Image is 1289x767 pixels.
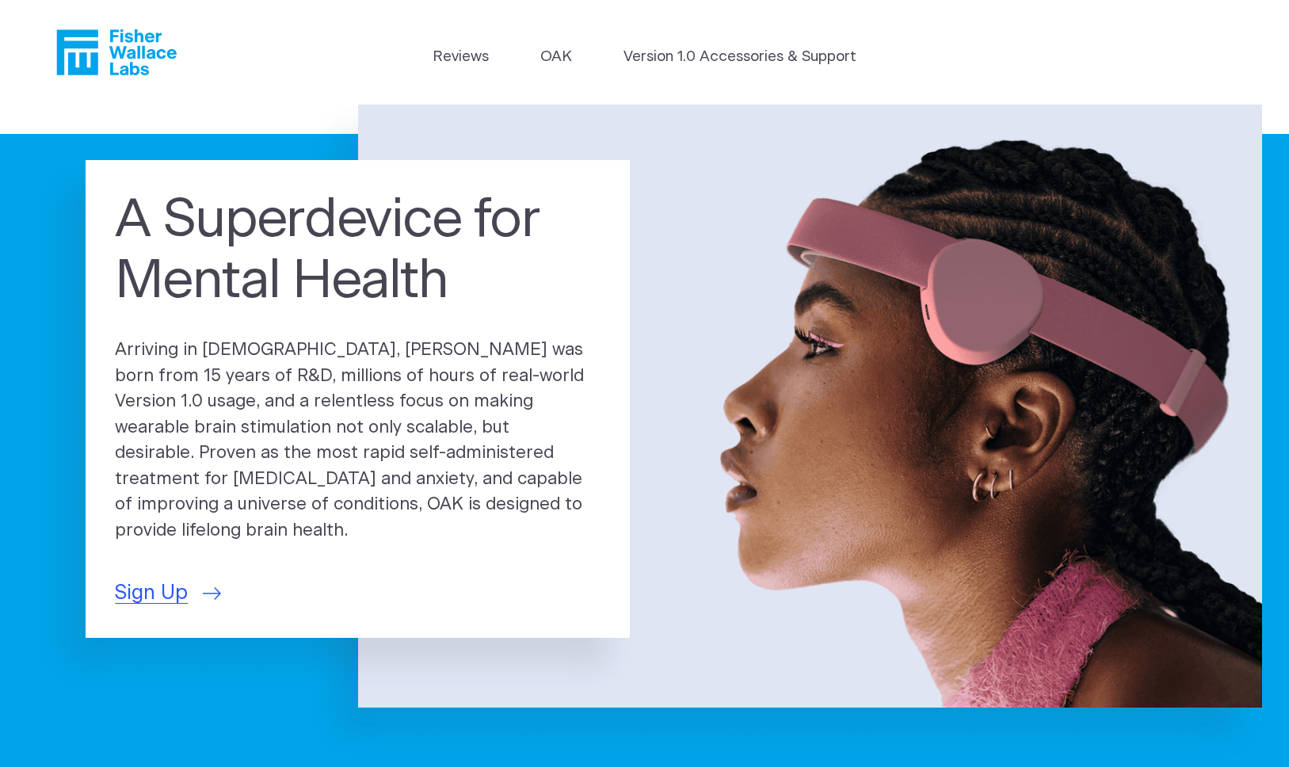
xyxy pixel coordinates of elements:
a: Fisher Wallace [56,29,177,75]
a: Sign Up [115,578,221,609]
p: Arriving in [DEMOGRAPHIC_DATA], [PERSON_NAME] was born from 15 years of R&D, millions of hours of... [115,338,601,544]
span: Sign Up [115,578,188,609]
h1: A Superdevice for Mental Health [115,189,601,312]
a: Reviews [433,46,489,68]
a: OAK [540,46,572,68]
a: Version 1.0 Accessories & Support [624,46,856,68]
